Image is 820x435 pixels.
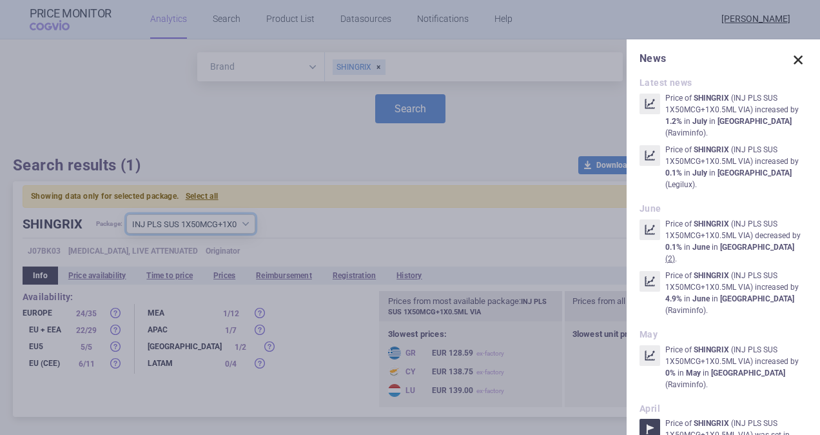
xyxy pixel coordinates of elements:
[639,329,807,340] h2: May
[692,117,707,126] strong: July
[665,270,807,316] p: Price of ( INJ PLS SUS 1X50MCG+1X0.5ML VIA ) increased by in in ( Raviminfo ) .
[665,344,807,390] p: Price of ( INJ PLS SUS 1X50MCG+1X0.5ML VIA ) increased by in in ( Raviminfo ) .
[692,294,710,303] strong: June
[717,168,792,177] strong: [GEOGRAPHIC_DATA]
[694,145,729,154] strong: SHINGRIX
[694,419,729,428] strong: SHINGRIX
[694,219,729,228] strong: SHINGRIX
[665,254,675,263] u: ( 2 )
[639,77,807,88] h2: Latest news
[665,144,807,190] p: Price of ( INJ PLS SUS 1X50MCG+1X0.5ML VIA ) increased by in in ( Legilux ) .
[665,168,682,177] strong: 0.1%
[665,243,682,252] strong: 0.1%
[665,92,807,139] p: Price of ( INJ PLS SUS 1X50MCG+1X0.5ML VIA ) increased by in in ( Raviminfo ) .
[694,94,729,103] strong: SHINGRIX
[639,203,807,214] h2: June
[711,369,785,378] strong: [GEOGRAPHIC_DATA]
[665,294,682,303] strong: 4.9%
[665,369,676,378] strong: 0%
[692,243,710,252] strong: June
[686,369,701,378] strong: May
[665,218,807,265] p: Price of ( INJ PLS SUS 1X50MCG+1X0.5ML VIA ) decreased by in in .
[694,271,729,280] strong: SHINGRIX
[720,243,794,252] strong: [GEOGRAPHIC_DATA]
[694,345,729,354] strong: SHINGRIX
[720,294,794,303] strong: [GEOGRAPHIC_DATA]
[717,117,792,126] strong: [GEOGRAPHIC_DATA]
[639,403,807,414] h2: April
[692,168,707,177] strong: July
[665,117,682,126] strong: 1.2%
[639,52,807,65] h1: News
